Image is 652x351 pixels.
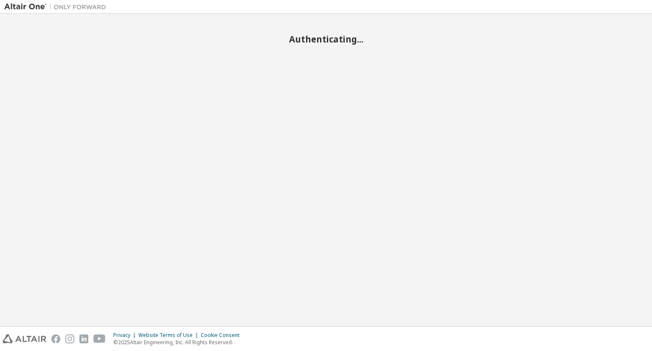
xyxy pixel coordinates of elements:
[113,332,138,339] div: Privacy
[201,332,244,339] div: Cookie Consent
[4,34,648,45] h2: Authenticating...
[3,334,46,343] img: altair_logo.svg
[93,334,106,343] img: youtube.svg
[65,334,74,343] img: instagram.svg
[138,332,201,339] div: Website Terms of Use
[4,3,110,11] img: Altair One
[79,334,88,343] img: linkedin.svg
[51,334,60,343] img: facebook.svg
[113,339,244,346] p: © 2025 Altair Engineering, Inc. All Rights Reserved.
